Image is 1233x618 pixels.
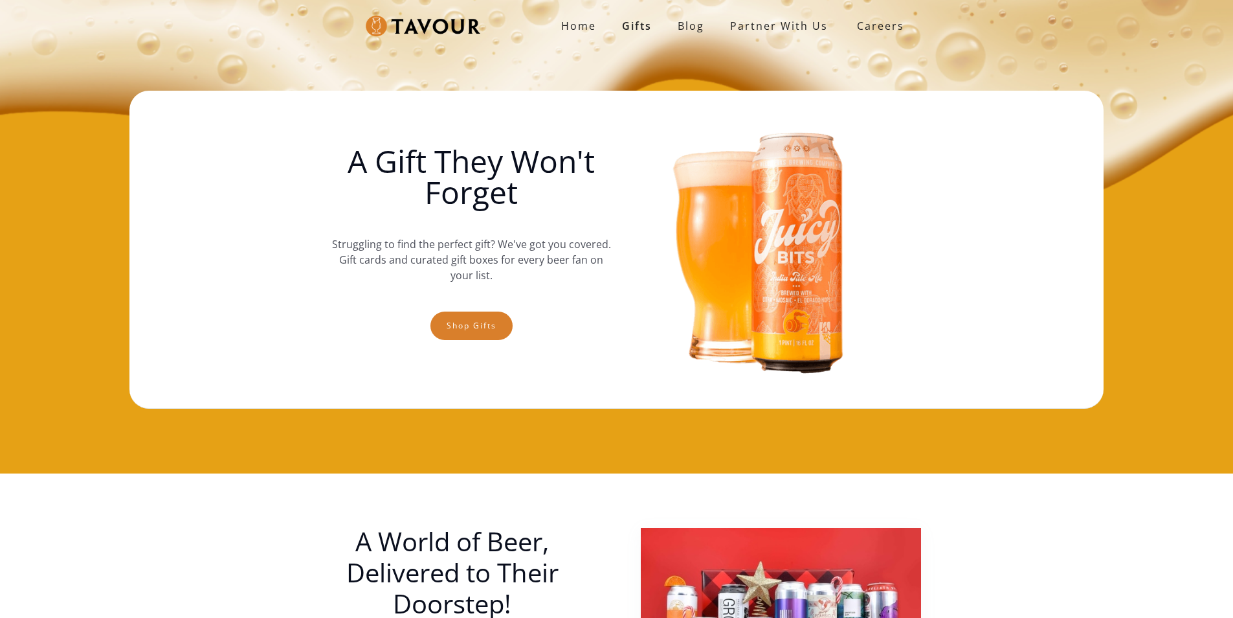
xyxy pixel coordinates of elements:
a: Careers [841,8,914,44]
p: Struggling to find the perfect gift? We've got you covered. Gift cards and curated gift boxes for... [331,223,611,296]
strong: Careers [857,13,904,39]
strong: Home [561,19,596,33]
a: Home [548,13,609,39]
h1: A Gift They Won't Forget [331,146,611,208]
a: Shop gifts [430,312,513,340]
a: partner with us [717,13,841,39]
a: Gifts [609,13,665,39]
a: Blog [665,13,717,39]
